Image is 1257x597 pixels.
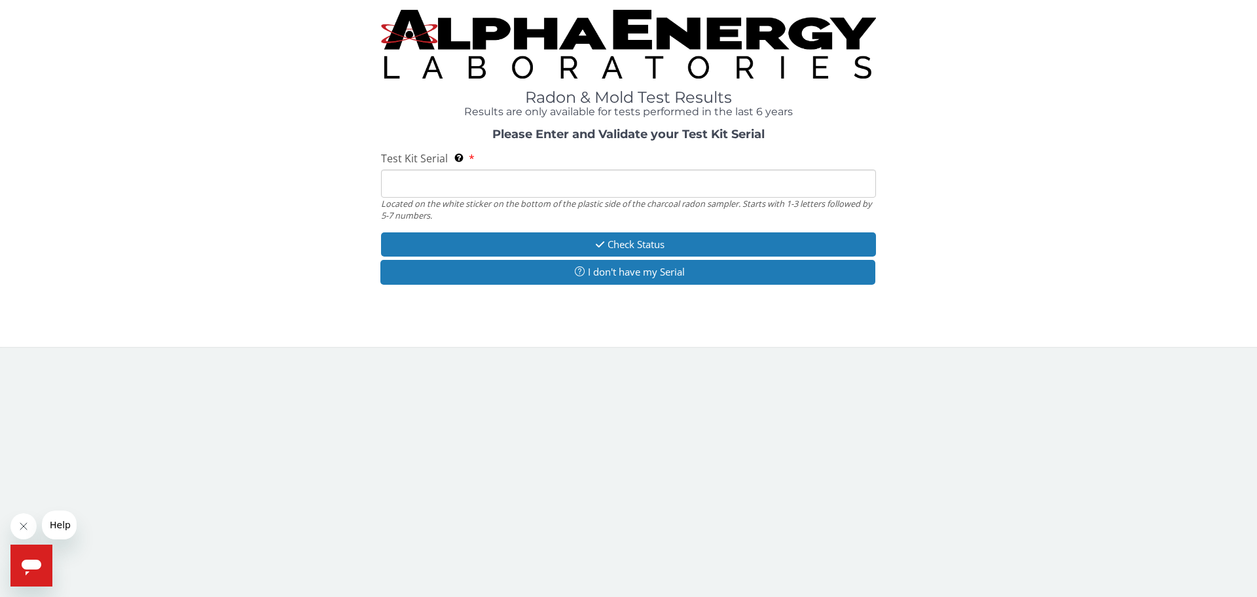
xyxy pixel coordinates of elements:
div: Located on the white sticker on the bottom of the plastic side of the charcoal radon sampler. Sta... [381,198,876,222]
iframe: Message from company [42,511,77,539]
h1: Radon & Mold Test Results [381,89,876,106]
button: I don't have my Serial [380,260,875,284]
strong: Please Enter and Validate your Test Kit Serial [492,127,765,141]
h4: Results are only available for tests performed in the last 6 years [381,106,876,118]
button: Check Status [381,232,876,257]
img: TightCrop.jpg [381,10,876,79]
span: Test Kit Serial [381,151,448,166]
iframe: Button to launch messaging window [10,545,52,587]
iframe: Close message [10,513,37,539]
